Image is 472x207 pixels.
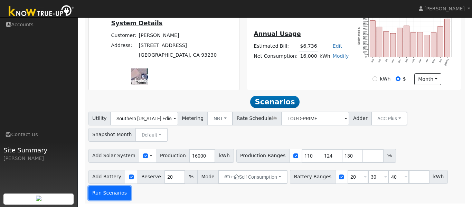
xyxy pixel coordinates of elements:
img: Google [133,76,156,85]
text: 50 [364,53,367,56]
text: 400 [363,35,367,38]
text: Sep [377,58,381,63]
a: Modify [333,53,349,59]
rect: onclick="" [390,33,396,57]
td: [GEOGRAPHIC_DATA], CA 93230 [138,50,218,60]
text: 450 [363,33,367,35]
td: Address: [110,40,138,50]
button: Default [135,128,168,142]
rect: onclick="" [377,27,383,57]
button: ACC Plus [371,112,407,125]
text: 600 [363,25,367,28]
text: Jun [439,58,443,63]
td: 16,000 [299,51,318,61]
a: Terms (opens in new tab) [136,81,146,84]
span: % [383,149,396,163]
label: $ [403,75,406,83]
td: [PERSON_NAME] [138,31,218,40]
text: 550 [363,28,367,30]
input: $ [396,76,400,81]
input: kWh [372,76,377,81]
td: [STREET_ADDRESS] [138,40,218,50]
rect: onclick="" [432,32,437,57]
img: Know True-Up [5,4,78,19]
span: Site Summary [3,145,74,155]
text: 200 [363,46,367,48]
text: 150 [363,48,367,50]
span: Add Solar System [88,149,140,163]
text: 0 [366,56,367,58]
text: 350 [363,38,367,40]
span: Rate Schedule [233,112,282,125]
text: Estimated $ [358,27,361,45]
text: Nov [391,58,395,63]
text: [DATE] [444,58,450,66]
input: Select a Rate Schedule [281,112,349,125]
text: Aug [371,58,375,63]
rect: onclick="" [445,19,451,57]
span: Reserve [138,170,165,184]
span: Snapshot Month [88,128,136,142]
span: Production Ranges [236,149,290,163]
button: +Self Consumption [218,170,287,184]
text: 700 [363,20,367,23]
text: 650 [363,23,367,25]
text: 300 [363,40,367,43]
span: Metering [178,112,208,125]
rect: onclick="" [397,28,403,57]
rect: onclick="" [418,32,423,57]
text: Jan [405,58,409,63]
rect: onclick="" [438,26,444,57]
text: Feb [412,58,415,63]
button: month [414,73,442,85]
span: % [185,170,197,184]
text: 250 [363,43,367,45]
button: NBT [207,112,233,125]
text: Mar [418,58,422,63]
span: Production [156,149,190,163]
text: 750 [363,18,367,20]
rect: onclick="" [384,31,389,57]
rect: onclick="" [425,35,430,57]
span: kWh [215,149,234,163]
text: Oct [385,58,388,63]
rect: onclick="" [404,26,410,57]
img: retrieve [36,196,41,201]
rect: onclick="" [411,32,416,57]
button: Run Scenarios [88,186,131,200]
td: Estimated Bill: [253,41,299,51]
span: kWh [429,170,448,184]
span: Battery Ranges [290,170,336,184]
a: Edit [333,43,342,49]
td: $6,736 [299,41,318,51]
td: kWh [318,51,331,61]
div: [PERSON_NAME] [3,155,74,162]
text: 100 [363,50,367,53]
text: 500 [363,30,367,33]
label: kWh [380,75,391,83]
span: Scenarios [250,96,300,108]
td: Customer: [110,31,138,40]
u: System Details [111,20,163,27]
u: Annual Usage [254,30,301,37]
text: Dec [398,58,402,63]
span: Mode [197,170,218,184]
input: Select a Utility [110,112,178,125]
span: Utility [88,112,111,125]
text: Apr [425,58,429,63]
span: [PERSON_NAME] [424,6,465,11]
span: Adder [349,112,371,125]
rect: onclick="" [370,20,376,57]
td: Net Consumption: [253,51,299,61]
a: Open this area in Google Maps (opens a new window) [133,76,156,85]
text: May [432,58,436,64]
span: Add Battery [88,170,125,184]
